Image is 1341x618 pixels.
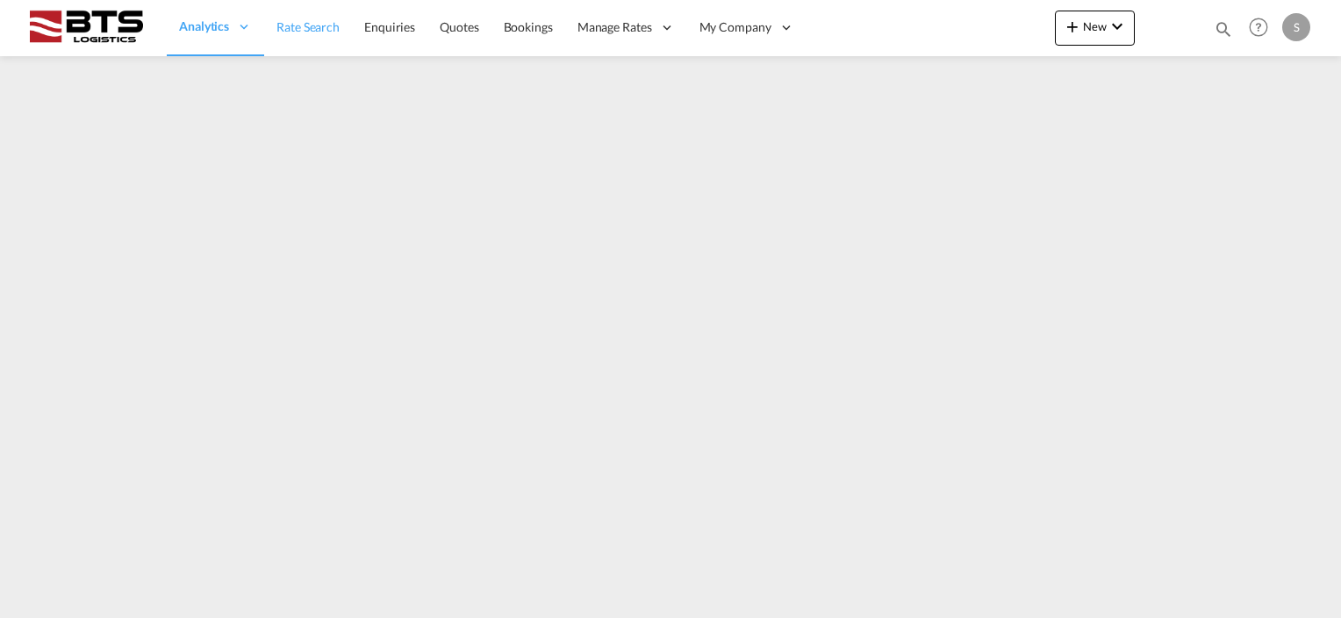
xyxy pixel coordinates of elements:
[364,19,415,34] span: Enquiries
[1062,19,1128,33] span: New
[1214,19,1233,46] div: icon-magnify
[179,18,229,35] span: Analytics
[1244,12,1273,42] span: Help
[1214,19,1233,39] md-icon: icon-magnify
[1062,16,1083,37] md-icon: icon-plus 400-fg
[1282,13,1310,41] div: S
[1055,11,1135,46] button: icon-plus 400-fgNewicon-chevron-down
[26,8,145,47] img: cdcc71d0be7811ed9adfbf939d2aa0e8.png
[276,19,340,34] span: Rate Search
[440,19,478,34] span: Quotes
[1107,16,1128,37] md-icon: icon-chevron-down
[1244,12,1282,44] div: Help
[504,19,553,34] span: Bookings
[699,18,771,36] span: My Company
[577,18,652,36] span: Manage Rates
